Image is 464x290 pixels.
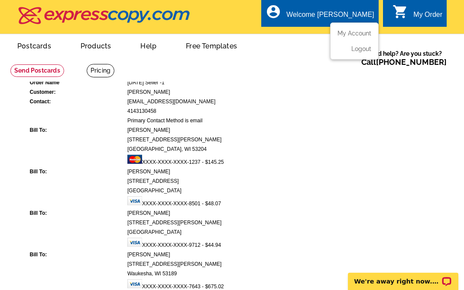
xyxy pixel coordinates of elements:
[413,11,442,23] div: My Order
[127,218,435,227] td: [STREET_ADDRESS][PERSON_NAME]
[127,237,435,249] td: XXXX-XXXX-XXXX-9712 - $44.94
[127,196,435,208] td: XXXX-XXXX-XXXX-8501 - $48.07
[127,145,435,153] td: [GEOGRAPHIC_DATA], WI 53204
[127,279,142,288] img: visa.gif
[67,35,125,55] a: Products
[29,78,126,87] td: Order Name
[127,107,435,115] td: 4143130458
[29,250,126,259] td: Bill To:
[29,97,126,106] td: Contact:
[127,155,142,164] img: mast.gif
[342,263,464,290] iframe: LiveChat chat widget
[127,35,170,55] a: Help
[361,49,447,67] span: Need help? Are you stuck?
[127,167,435,176] td: [PERSON_NAME]
[172,35,251,55] a: Free Templates
[127,186,435,195] td: [GEOGRAPHIC_DATA]
[29,126,126,134] td: Bill To:
[393,4,408,19] i: shopping_cart
[127,88,435,96] td: [PERSON_NAME]
[361,57,447,67] span: Call
[337,30,371,37] a: My Account
[29,88,126,96] td: Customer:
[393,10,442,20] a: shopping_cart My Order
[127,269,435,278] td: Waukesha, WI 53189
[127,238,142,247] img: visa.gif
[127,209,435,217] td: [PERSON_NAME]
[127,177,435,185] td: [STREET_ADDRESS]
[376,57,447,67] a: [PHONE_NUMBER]
[127,228,435,236] td: [GEOGRAPHIC_DATA]
[127,154,435,166] td: XXXX-XXXX-XXXX-1237 - $145.25
[127,116,435,125] td: Primary Contact Method is email
[29,167,126,176] td: Bill To:
[351,45,371,52] a: Logout
[127,97,435,106] td: [EMAIL_ADDRESS][DOMAIN_NAME]
[3,35,65,55] a: Postcards
[127,260,435,268] td: [STREET_ADDRESS][PERSON_NAME]
[127,196,142,205] img: visa.gif
[127,135,435,144] td: [STREET_ADDRESS][PERSON_NAME]
[286,11,374,23] div: Welcome [PERSON_NAME]
[266,4,281,19] i: account_circle
[127,78,435,87] td: [DATE] Seller -1
[127,126,435,134] td: [PERSON_NAME]
[29,209,126,217] td: Bill To:
[127,250,435,259] td: [PERSON_NAME]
